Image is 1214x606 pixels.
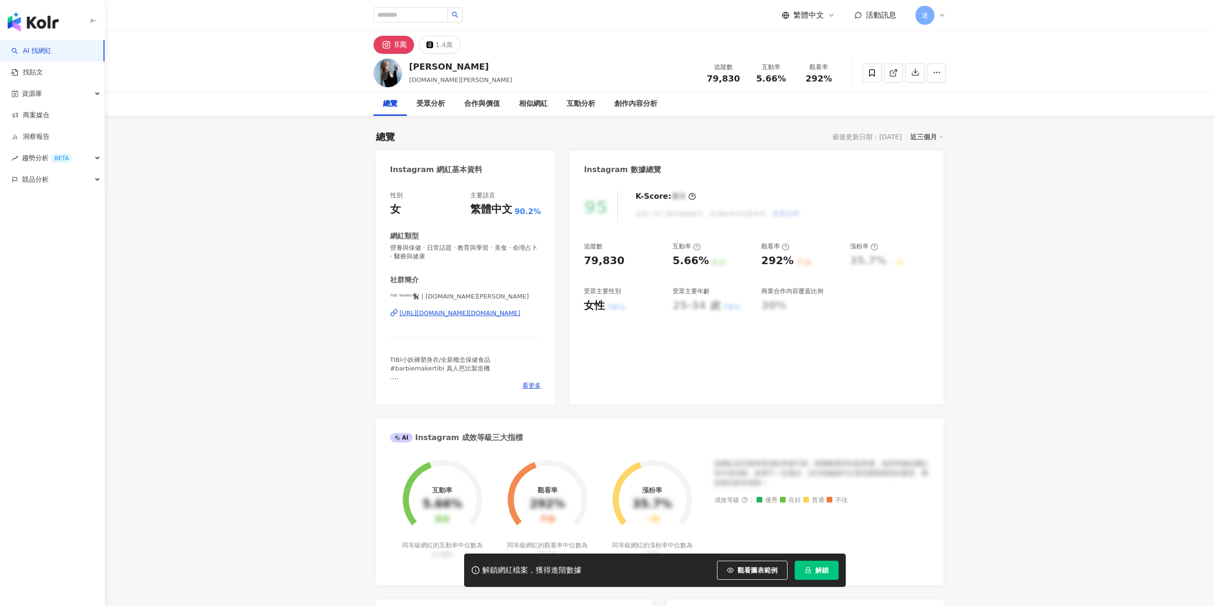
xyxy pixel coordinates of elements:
[644,515,660,524] div: 一般
[519,98,548,110] div: 相似網紅
[11,68,43,77] a: 找貼文
[584,254,624,268] div: 79,830
[419,36,460,54] button: 1.4萬
[433,551,452,558] span: 0.19%
[614,98,657,110] div: 創作內容分析
[793,10,824,21] span: 繁體中文
[850,242,878,251] div: 漲粉率
[707,73,740,83] span: 79,830
[827,497,848,504] span: 不佳
[11,111,50,120] a: 商案媒合
[470,202,512,217] div: 繁體中文
[390,356,491,442] span: TIBI小妖褲塑身衣/全新概念保健食品 #barbiemakertibi 真人芭比製造機 . Reels看tibi 內心世界🦋 . 顯示者6/2 一分人 ☀️處女🔝天蠍 🌔射手 👻天底水瓶 #t...
[376,130,395,144] div: 總覽
[11,155,18,162] span: rise
[642,486,662,494] div: 漲粉率
[611,541,694,558] div: 同等級網紅的漲粉率中位數為
[383,98,397,110] div: 總覽
[756,74,786,83] span: 5.66%
[394,38,407,51] div: 8萬
[761,242,789,251] div: 觀看率
[401,541,484,558] div: 同等級網紅的互動率中位數為
[435,515,450,524] div: 良好
[409,61,513,72] div: [PERSON_NAME]
[644,551,660,558] span: 0.8%
[753,62,789,72] div: 互動率
[423,498,462,511] div: 5.66%
[400,309,520,318] div: [URL][DOMAIN_NAME][DOMAIN_NAME]
[416,98,445,110] div: 受眾分析
[409,76,513,83] span: [DOMAIN_NAME][PERSON_NAME]
[761,287,823,296] div: 商業合作內容覆蓋比例
[470,191,495,200] div: 主要語言
[390,309,541,318] a: [URL][DOMAIN_NAME][DOMAIN_NAME]
[673,287,710,296] div: 受眾主要年齡
[390,275,419,285] div: 社群簡介
[506,541,589,558] div: 同等級網紅的觀看率中位數為
[866,10,896,20] span: 活動訊息
[761,254,794,268] div: 292%
[390,432,523,443] div: Instagram 成效等級三大指標
[390,191,403,200] div: 性別
[715,459,929,487] div: 該網紅的互動率和漲粉率都不錯，唯獨觀看率比較普通，為同等級的網紅的中低等級，效果不一定會好，但仍然建議可以發包開箱類型的案型，應該會比較有成效！
[522,381,541,390] span: 看更多
[452,11,458,18] span: search
[805,567,811,574] span: lock
[11,132,50,142] a: 洞察報告
[374,59,402,87] img: KOL Avatar
[529,498,565,511] div: 292%
[715,497,929,504] div: 成效等級 ：
[482,565,581,575] div: 解鎖網紅檔案，獲得進階數據
[757,497,778,504] span: 優秀
[806,74,832,83] span: 292%
[706,62,742,72] div: 追蹤數
[22,147,73,169] span: 趨勢分析
[540,515,555,524] div: 不佳
[464,98,500,110] div: 合作與價值
[22,83,42,104] span: 資源庫
[910,131,944,143] div: 近三個月
[673,242,701,251] div: 互動率
[8,12,59,31] img: logo
[538,486,558,494] div: 觀看率
[567,98,595,110] div: 互動分析
[390,164,483,175] div: Instagram 網紅基本資料
[673,254,709,268] div: 5.66%
[815,566,829,574] span: 解鎖
[801,62,837,72] div: 觀看率
[374,36,414,54] button: 8萬
[390,292,541,301] span: ᵀᴵᴮᴵ ᵂᴬᴺᴳ🐈‍⬛ | [DOMAIN_NAME][PERSON_NAME]
[11,46,52,56] a: searchAI 找網紅
[390,433,413,442] div: AI
[515,206,541,217] span: 90.2%
[795,561,839,580] button: 解鎖
[780,497,801,504] span: 良好
[584,287,621,296] div: 受眾主要性別
[832,133,902,141] div: 最後更新日期：[DATE]
[635,191,696,202] div: K-Score :
[390,202,401,217] div: 女
[584,298,605,313] div: 女性
[22,169,49,190] span: 競品分析
[584,164,661,175] div: Instagram 數據總覽
[717,561,788,580] button: 觀看圖表範例
[737,566,778,574] span: 觀看圖表範例
[538,551,557,558] span: 35.5%
[803,497,824,504] span: 普通
[432,486,452,494] div: 互動率
[51,154,73,163] div: BETA
[390,244,541,261] span: 營養與保健 · 日常話題 · 教育與學習 · 美食 · 命理占卜 · 醫療與健康
[584,242,602,251] div: 追蹤數
[390,231,419,241] div: 網紅類型
[436,38,453,51] div: 1.4萬
[633,498,672,511] div: 35.7%
[922,10,928,21] span: 達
